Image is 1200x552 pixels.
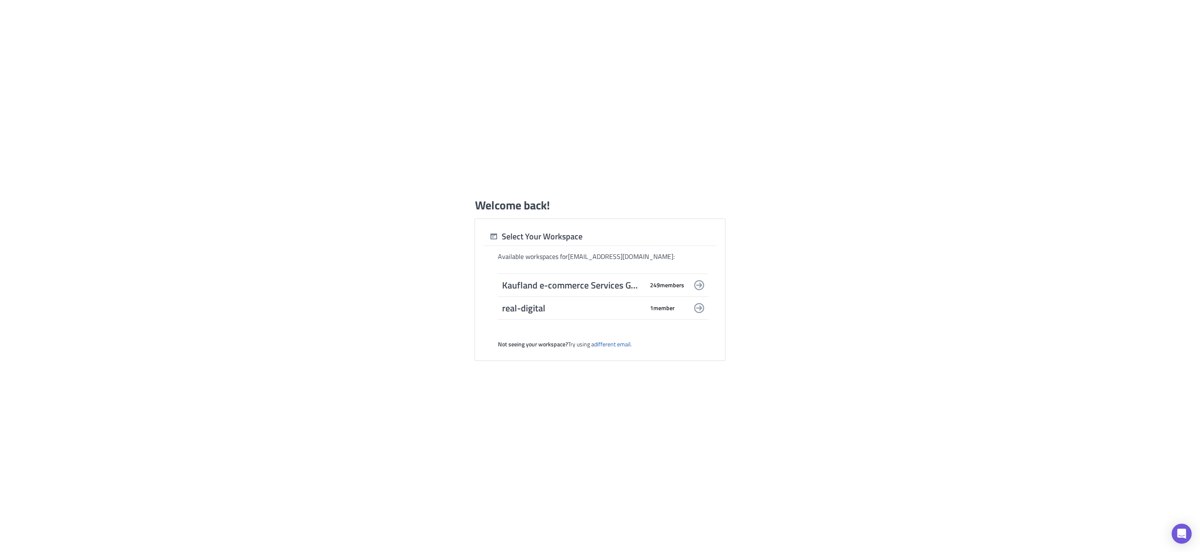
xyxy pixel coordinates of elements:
[502,279,644,291] span: Kaufland e-commerce Services GmbH & Co. KG
[498,252,708,261] div: Available workspaces for [EMAIL_ADDRESS][DOMAIN_NAME] :
[502,302,644,314] span: real-digital
[650,304,675,312] span: 1 member
[1172,524,1192,544] div: Open Intercom Messenger
[498,340,568,348] strong: Not seeing your workspace?
[594,340,630,348] a: different email
[475,198,550,213] h1: Welcome back!
[483,231,582,242] div: Select Your Workspace
[650,281,684,289] span: 249 member s
[498,341,708,348] div: Try using a .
